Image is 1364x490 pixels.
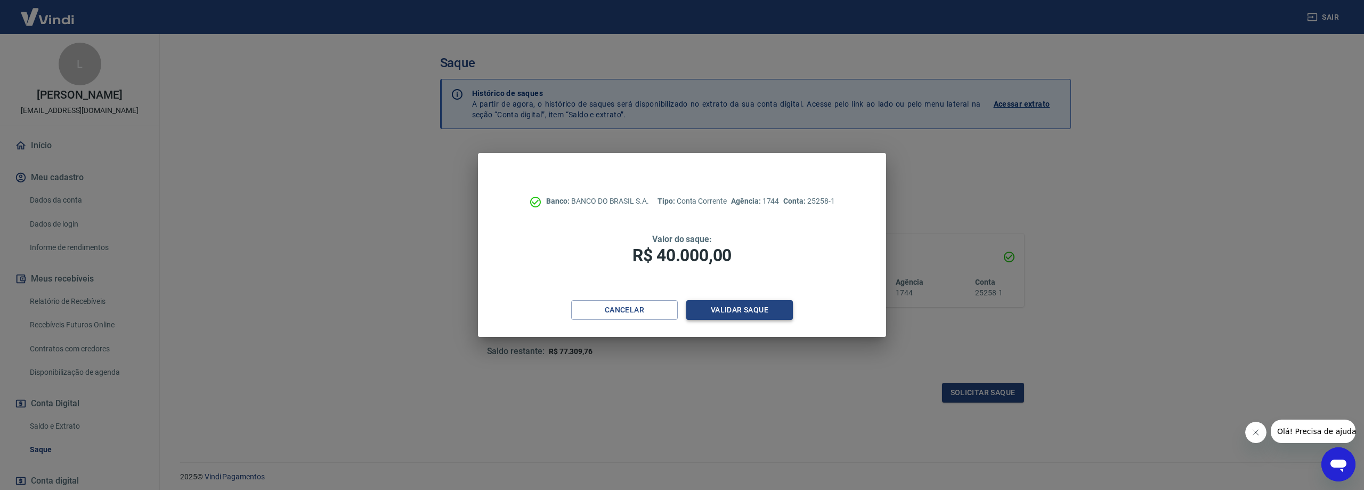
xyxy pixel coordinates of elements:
[783,196,834,207] p: 25258-1
[652,234,712,244] span: Valor do saque:
[1321,447,1355,481] iframe: Botão para abrir a janela de mensagens
[731,196,779,207] p: 1744
[686,300,793,320] button: Validar saque
[632,245,732,266] span: R$ 40.000,00
[783,197,807,205] span: Conta:
[6,7,90,16] span: Olá! Precisa de ajuda?
[657,196,727,207] p: Conta Corrente
[546,197,571,205] span: Banco:
[546,196,649,207] p: BANCO DO BRASIL S.A.
[731,197,762,205] span: Agência:
[657,197,677,205] span: Tipo:
[1245,422,1266,443] iframe: Fechar mensagem
[571,300,678,320] button: Cancelar
[1271,420,1355,443] iframe: Mensagem da empresa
